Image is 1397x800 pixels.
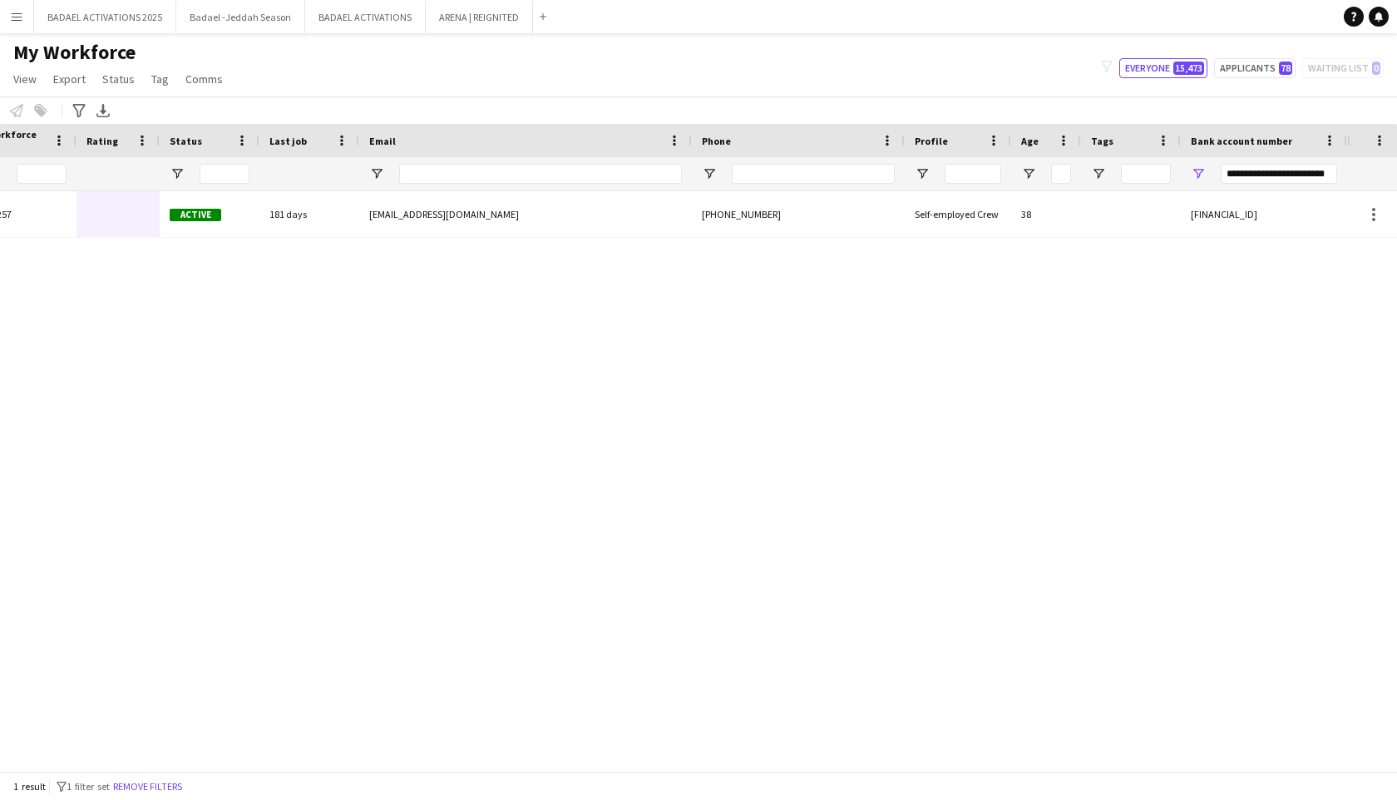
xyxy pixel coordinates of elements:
[170,166,185,181] button: Open Filter Menu
[13,40,136,65] span: My Workforce
[151,72,169,86] span: Tag
[176,1,305,33] button: Badael -Jeddah Season
[359,191,692,237] div: [EMAIL_ADDRESS][DOMAIN_NAME]
[1051,164,1071,184] input: Age Filter Input
[259,191,359,237] div: 181 days
[1173,62,1204,75] span: 15,473
[369,166,384,181] button: Open Filter Menu
[34,1,176,33] button: BADAEL ACTIVATIONS 2025
[170,209,221,221] span: Active
[47,68,92,90] a: Export
[915,135,948,147] span: Profile
[7,68,43,90] a: View
[145,68,175,90] a: Tag
[67,780,110,793] span: 1 filter set
[1191,208,1257,220] span: [FINANCIAL_ID]
[110,778,185,796] button: Remove filters
[1091,135,1113,147] span: Tags
[1121,164,1171,184] input: Tags Filter Input
[200,164,249,184] input: Status Filter Input
[69,101,89,121] app-action-btn: Advanced filters
[185,72,223,86] span: Comms
[96,68,141,90] a: Status
[1191,166,1206,181] button: Open Filter Menu
[53,72,86,86] span: Export
[426,1,533,33] button: ARENA | REIGNITED
[102,72,135,86] span: Status
[1091,166,1106,181] button: Open Filter Menu
[1279,62,1292,75] span: 78
[86,135,118,147] span: Rating
[1011,191,1081,237] div: 38
[93,101,113,121] app-action-btn: Export XLSX
[13,72,37,86] span: View
[702,135,731,147] span: Phone
[1221,164,1337,184] input: Bank account number Filter Input
[702,166,717,181] button: Open Filter Menu
[732,164,895,184] input: Phone Filter Input
[269,135,307,147] span: Last job
[1021,166,1036,181] button: Open Filter Menu
[399,164,682,184] input: Email Filter Input
[17,164,67,184] input: Workforce ID Filter Input
[905,191,1011,237] div: Self-employed Crew
[1191,135,1292,147] span: Bank account number
[305,1,426,33] button: BADAEL ACTIVATIONS
[179,68,230,90] a: Comms
[945,164,1001,184] input: Profile Filter Input
[915,166,930,181] button: Open Filter Menu
[1021,135,1039,147] span: Age
[369,135,396,147] span: Email
[692,191,905,237] div: [PHONE_NUMBER]
[170,135,202,147] span: Status
[1214,58,1296,78] button: Applicants78
[1119,58,1207,78] button: Everyone15,473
